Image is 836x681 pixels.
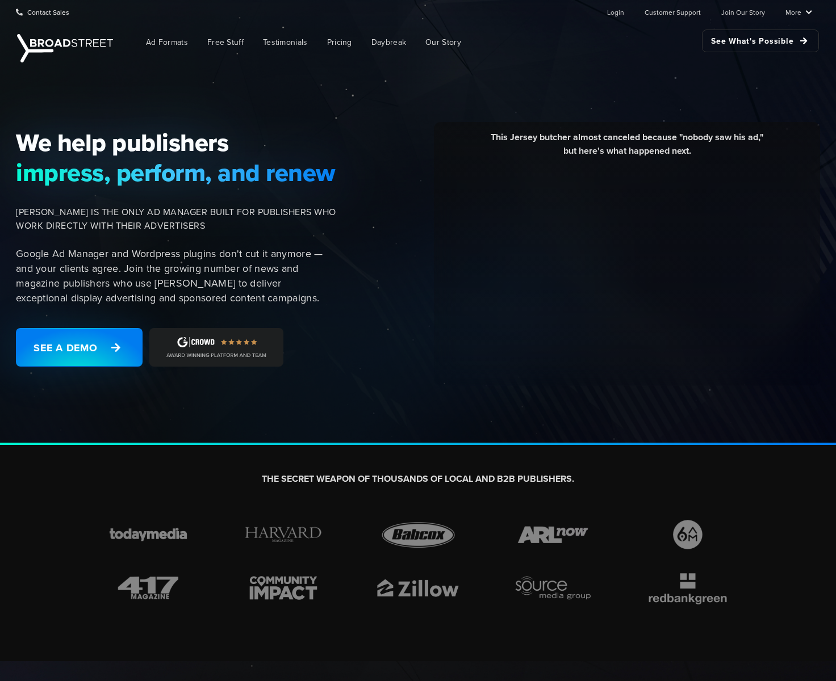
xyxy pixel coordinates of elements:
span: We help publishers [16,128,336,157]
span: Daybreak [371,36,406,48]
a: See What's Possible [702,30,819,52]
img: brand-icon [506,517,600,552]
img: brand-icon [236,517,331,552]
img: Broadstreet | The Ad Manager for Small Publishers [17,34,113,62]
span: Pricing [327,36,352,48]
span: [PERSON_NAME] IS THE ONLY AD MANAGER BUILT FOR PUBLISHERS WHO WORK DIRECTLY WITH THEIR ADVERTISERS [16,205,336,233]
div: This Jersey butcher almost canceled because "nobody saw his ad," but here's what happened next. [442,131,812,166]
a: Login [607,1,624,23]
span: Free Stuff [207,36,244,48]
img: brand-icon [101,517,195,552]
h2: THE SECRET WEAPON OF THOUSANDS OF LOCAL AND B2B PUBLISHERS. [101,473,735,485]
img: brand-icon [506,570,600,606]
img: brand-icon [236,570,331,606]
a: Free Stuff [199,30,252,55]
img: brand-icon [641,517,735,552]
a: Contact Sales [16,1,69,23]
a: Ad Formats [137,30,197,55]
a: See a Demo [16,328,143,367]
span: impress, perform, and renew [16,158,336,187]
img: brand-icon [641,570,735,606]
span: Our Story [425,36,461,48]
span: Testimonials [263,36,308,48]
span: Ad Formats [146,36,188,48]
a: Daybreak [363,30,415,55]
img: brand-icon [101,570,195,606]
a: Join Our Story [721,1,765,23]
img: brand-icon [371,517,465,552]
p: Google Ad Manager and Wordpress plugins don't cut it anymore — and your clients agree. Join the g... [16,246,336,305]
a: Our Story [417,30,470,55]
a: Customer Support [645,1,701,23]
a: More [785,1,812,23]
a: Pricing [319,30,361,55]
img: brand-icon [371,570,465,606]
a: Testimonials [254,30,316,55]
iframe: YouTube video player [442,166,812,373]
nav: Main [119,24,819,61]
